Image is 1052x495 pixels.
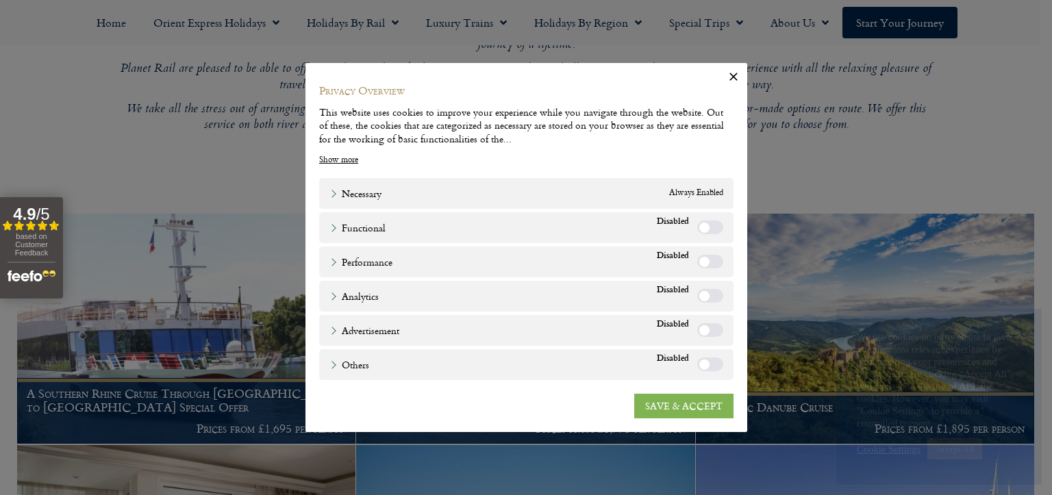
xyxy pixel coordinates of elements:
h4: Privacy Overview [319,84,734,98]
div: This website uses cookies to improve your experience while you navigate through the website. Out ... [319,105,734,145]
a: Functional [329,220,386,235]
a: Performance [329,255,392,269]
a: Advertisement [329,323,399,338]
a: Analytics [329,289,379,303]
span: Always Enabled [669,186,723,201]
a: Others [329,357,369,372]
a: Show more [319,153,358,166]
a: Necessary [329,186,381,201]
a: SAVE & ACCEPT [634,394,734,418]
